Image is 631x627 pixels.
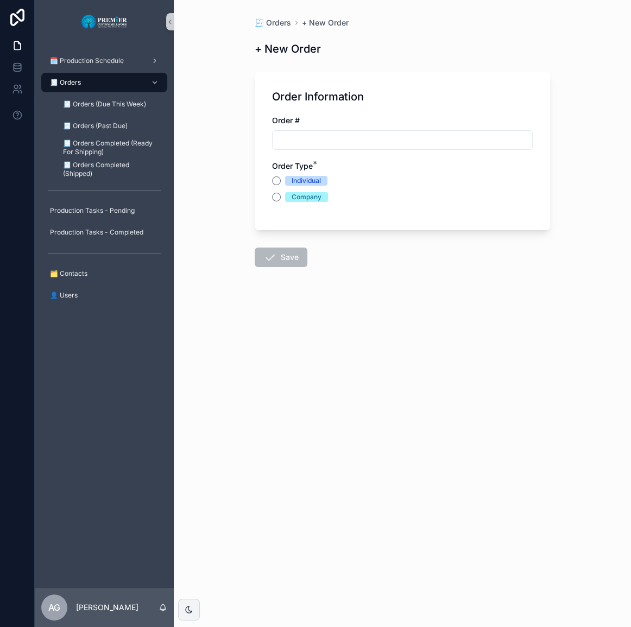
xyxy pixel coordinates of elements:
[63,139,156,156] span: 🧾 Orders Completed (Ready For Shipping)
[255,17,291,28] a: 🧾 Orders
[41,286,167,305] a: 👤 Users
[302,17,349,28] a: + New Order
[54,138,167,157] a: 🧾 Orders Completed (Ready For Shipping)
[41,73,167,92] a: 🧾 Orders
[41,201,167,220] a: Production Tasks - Pending
[50,56,124,65] span: 🗓️ Production Schedule
[272,161,313,170] span: Order Type
[81,13,128,30] img: App logo
[50,291,78,300] span: 👤 Users
[54,160,167,179] a: 🧾 Orders Completed (Shipped)
[63,122,128,130] span: 🧾 Orders (Past Due)
[48,601,60,614] span: AG
[50,269,87,278] span: 🗂️ Contacts
[255,41,321,56] h1: + New Order
[41,223,167,242] a: Production Tasks - Completed
[63,161,156,178] span: 🧾 Orders Completed (Shipped)
[50,228,143,237] span: Production Tasks - Completed
[35,43,174,319] div: scrollable content
[54,94,167,114] a: 🧾 Orders (Due This Week)
[272,116,300,125] span: Order #
[41,51,167,71] a: 🗓️ Production Schedule
[76,602,138,613] p: [PERSON_NAME]
[54,116,167,136] a: 🧾 Orders (Past Due)
[292,192,321,202] div: Company
[292,176,321,186] div: Individual
[41,264,167,283] a: 🗂️ Contacts
[50,78,81,87] span: 🧾 Orders
[272,89,364,104] h1: Order Information
[63,100,146,109] span: 🧾 Orders (Due This Week)
[50,206,135,215] span: Production Tasks - Pending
